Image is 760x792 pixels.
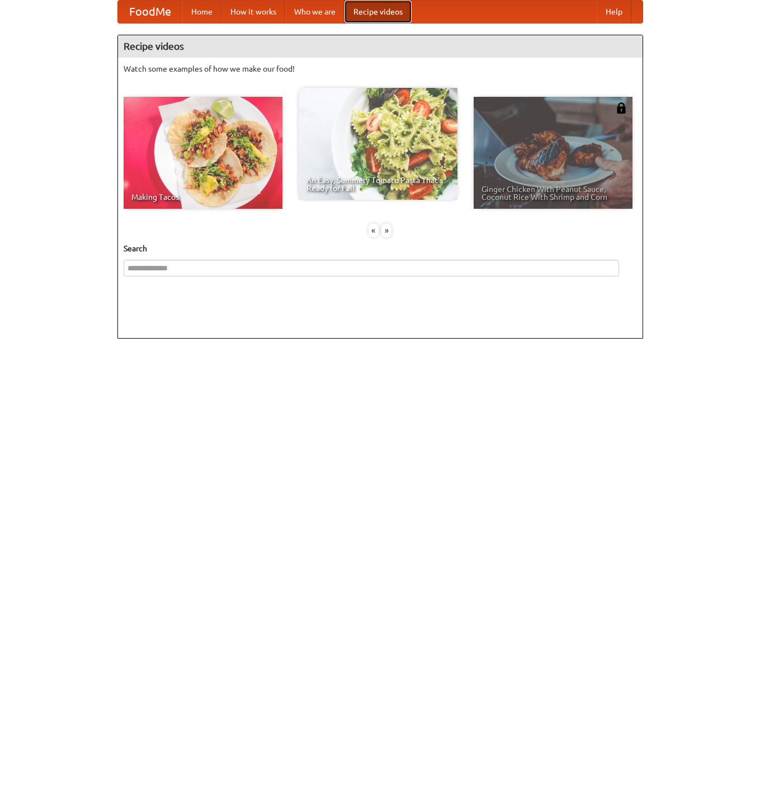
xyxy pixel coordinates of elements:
a: How it works [221,1,285,23]
a: Home [182,1,221,23]
a: Help [597,1,631,23]
h5: Search [124,243,637,254]
h4: Recipe videos [118,35,643,58]
a: Who we are [285,1,344,23]
div: « [369,223,379,237]
a: Making Tacos [124,97,282,209]
img: 483408.png [616,102,627,114]
a: Recipe videos [344,1,412,23]
p: Watch some examples of how we make our food! [124,63,637,74]
a: FoodMe [118,1,182,23]
span: An Easy, Summery Tomato Pasta That's Ready for Fall [306,176,450,192]
div: » [381,223,391,237]
span: Making Tacos [131,193,275,201]
a: An Easy, Summery Tomato Pasta That's Ready for Fall [299,88,457,200]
